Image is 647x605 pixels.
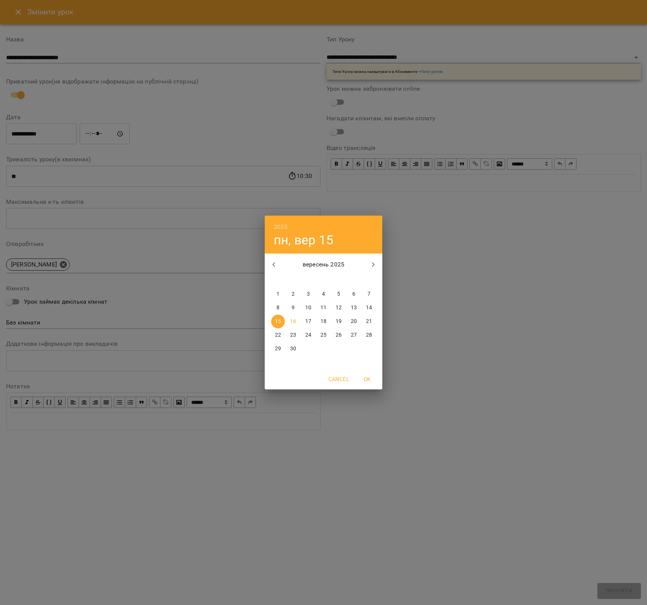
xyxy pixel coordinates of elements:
[317,287,330,301] button: 4
[271,301,285,315] button: 8
[305,331,311,339] p: 24
[347,276,361,284] span: сб
[271,276,285,284] span: пн
[351,331,357,339] p: 27
[274,222,288,232] button: 2025
[286,301,300,315] button: 9
[286,315,300,328] button: 16
[337,290,340,298] p: 5
[292,304,295,312] p: 9
[332,301,345,315] button: 12
[302,276,315,284] span: ср
[286,342,300,356] button: 30
[336,331,342,339] p: 26
[332,276,345,284] span: пт
[317,328,330,342] button: 25
[336,304,342,312] p: 12
[290,318,296,325] p: 16
[358,375,376,384] span: OK
[362,328,376,342] button: 28
[362,276,376,284] span: нд
[320,331,327,339] p: 25
[366,304,372,312] p: 14
[336,318,342,325] p: 19
[290,345,296,353] p: 30
[347,328,361,342] button: 27
[302,287,315,301] button: 3
[322,290,325,298] p: 4
[271,342,285,356] button: 29
[292,290,295,298] p: 2
[317,315,330,328] button: 18
[362,301,376,315] button: 14
[286,287,300,301] button: 2
[302,315,315,328] button: 17
[305,318,311,325] p: 17
[317,276,330,284] span: чт
[362,287,376,301] button: 7
[290,331,296,339] p: 23
[283,260,364,269] p: вересень 2025
[286,276,300,284] span: вт
[325,372,352,386] button: Cancel
[366,331,372,339] p: 28
[305,304,311,312] p: 10
[362,315,376,328] button: 21
[317,301,330,315] button: 11
[352,290,355,298] p: 6
[275,318,281,325] p: 15
[275,345,281,353] p: 29
[274,232,333,248] button: пн, вер 15
[276,290,280,298] p: 1
[302,328,315,342] button: 24
[351,318,357,325] p: 20
[271,328,285,342] button: 22
[328,375,349,384] span: Cancel
[347,301,361,315] button: 13
[332,315,345,328] button: 19
[286,328,300,342] button: 23
[320,304,327,312] p: 11
[347,287,361,301] button: 6
[271,315,285,328] button: 15
[332,287,345,301] button: 5
[276,304,280,312] p: 8
[367,290,371,298] p: 7
[307,290,310,298] p: 3
[302,301,315,315] button: 10
[347,315,361,328] button: 20
[366,318,372,325] p: 21
[355,372,379,386] button: OK
[271,287,285,301] button: 1
[320,318,327,325] p: 18
[332,328,345,342] button: 26
[275,331,281,339] p: 22
[351,304,357,312] p: 13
